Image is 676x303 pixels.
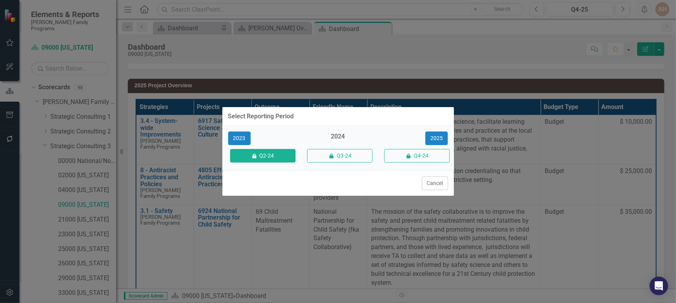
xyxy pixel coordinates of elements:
div: Select Reporting Period [228,113,294,120]
button: Cancel [422,177,448,190]
button: Q4-24 [384,149,450,163]
div: 2024 [305,132,371,145]
button: Q3-24 [307,149,373,163]
button: 2025 [425,132,448,145]
button: 2023 [228,132,251,145]
button: Q2-24 [230,149,296,163]
div: Open Intercom Messenger [650,277,668,295]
